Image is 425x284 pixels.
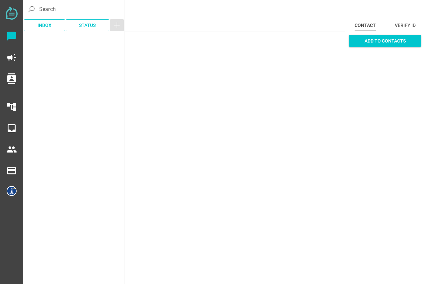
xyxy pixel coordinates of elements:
button: Status [66,19,110,31]
span: Inbox [38,21,51,29]
div: Contact [355,21,376,29]
button: Add to contacts [349,35,421,47]
span: Add to contacts [365,37,406,45]
span: Status [79,21,96,29]
i: account_tree [6,102,17,112]
i: contacts [6,73,17,84]
button: Inbox [24,19,65,31]
div: Verify ID [395,21,416,29]
i: payment [6,165,17,176]
img: svg+xml;base64,PD94bWwgdmVyc2lvbj0iMS4wIiBlbmNvZGluZz0iVVRGLTgiPz4KPHN2ZyB2ZXJzaW9uPSIxLjEiIHZpZX... [6,7,18,20]
i: campaign [6,52,17,63]
img: 5e5013c4774eeba51c753a8a-30.png [7,186,17,196]
i: inbox [6,123,17,134]
i: chat_bubble [6,31,17,42]
i: people [6,144,17,155]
